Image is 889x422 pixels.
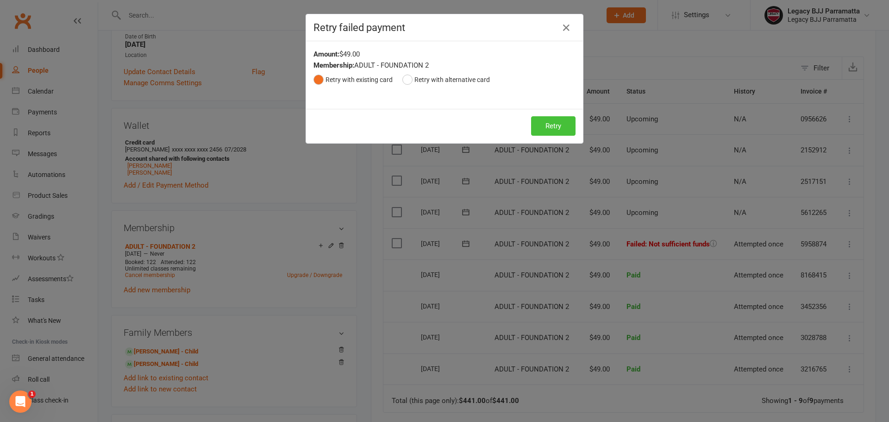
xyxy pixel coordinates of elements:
[28,391,36,398] span: 1
[313,50,339,58] strong: Amount:
[402,71,490,88] button: Retry with alternative card
[313,60,576,71] div: ADULT - FOUNDATION 2
[559,20,574,35] button: Close
[9,391,31,413] iframe: Intercom live chat
[313,61,354,69] strong: Membership:
[531,116,576,136] button: Retry
[313,49,576,60] div: $49.00
[313,22,576,33] h4: Retry failed payment
[313,71,393,88] button: Retry with existing card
